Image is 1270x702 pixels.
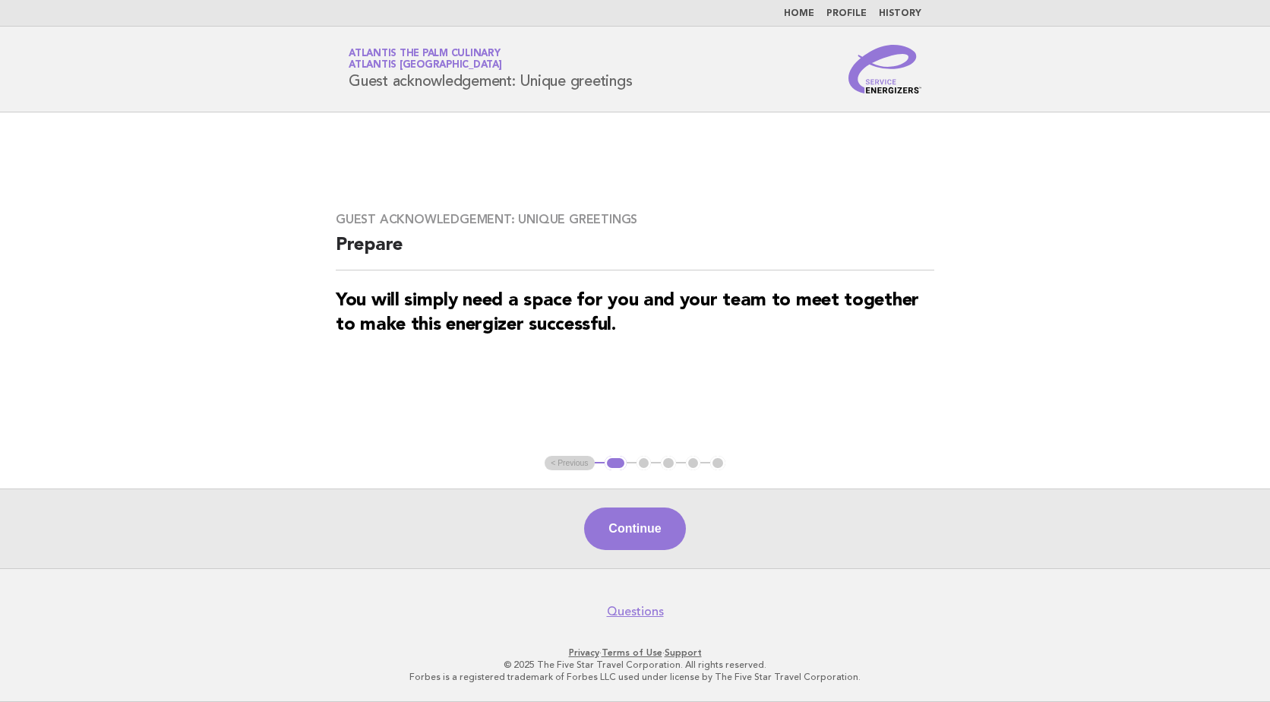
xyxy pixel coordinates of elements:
img: Service Energizers [848,45,921,93]
strong: You will simply need a space for you and your team to meet together to make this energizer succes... [336,292,919,334]
a: Questions [607,604,664,619]
h2: Prepare [336,233,934,270]
a: Home [784,9,814,18]
p: Forbes is a registered trademark of Forbes LLC used under license by The Five Star Travel Corpora... [170,671,1100,683]
a: Support [665,647,702,658]
button: 1 [605,456,627,471]
h1: Guest acknowledgement: Unique greetings [349,49,632,89]
a: Terms of Use [602,647,662,658]
a: History [879,9,921,18]
p: · · [170,647,1100,659]
a: Profile [826,9,867,18]
span: Atlantis [GEOGRAPHIC_DATA] [349,61,502,71]
a: Atlantis The Palm CulinaryAtlantis [GEOGRAPHIC_DATA] [349,49,502,70]
button: Continue [584,508,685,550]
h3: Guest acknowledgement: Unique greetings [336,212,934,227]
a: Privacy [569,647,599,658]
p: © 2025 The Five Star Travel Corporation. All rights reserved. [170,659,1100,671]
